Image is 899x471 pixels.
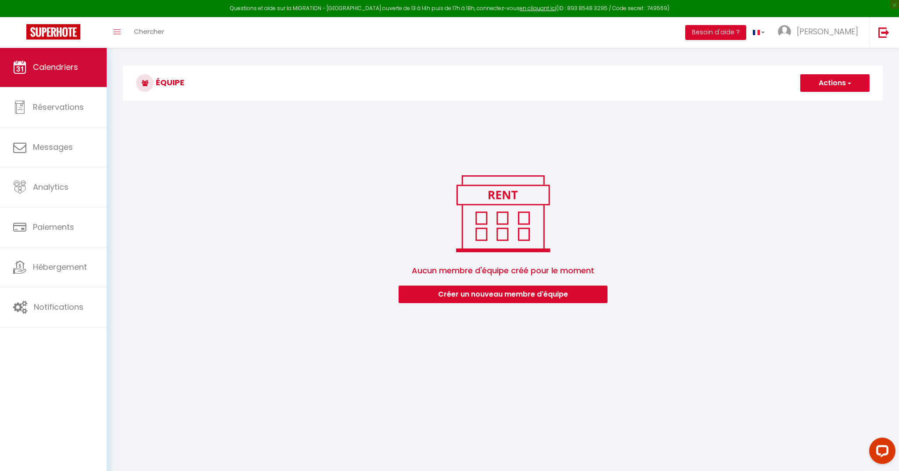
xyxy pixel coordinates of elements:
[33,62,78,72] span: Calendriers
[134,27,164,36] span: Chercher
[399,286,608,303] button: Créer un nouveau membre d'équipe
[520,4,556,12] a: en cliquant ici
[778,25,791,38] img: ...
[447,171,559,256] img: rent.png
[33,221,74,232] span: Paiements
[862,434,899,471] iframe: LiveChat chat widget
[26,24,80,40] img: Super Booking
[878,27,889,38] img: logout
[123,256,883,286] span: Aucun membre d'équipe créé pour le moment
[33,101,84,112] span: Réservations
[685,25,746,40] button: Besoin d'aide ?
[33,141,73,152] span: Messages
[34,301,83,312] span: Notifications
[127,17,171,48] a: Chercher
[797,26,858,37] span: [PERSON_NAME]
[33,181,68,192] span: Analytics
[123,65,883,101] h3: Équipe
[33,261,87,272] span: Hébergement
[771,17,869,48] a: ... [PERSON_NAME]
[800,74,870,92] button: Actions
